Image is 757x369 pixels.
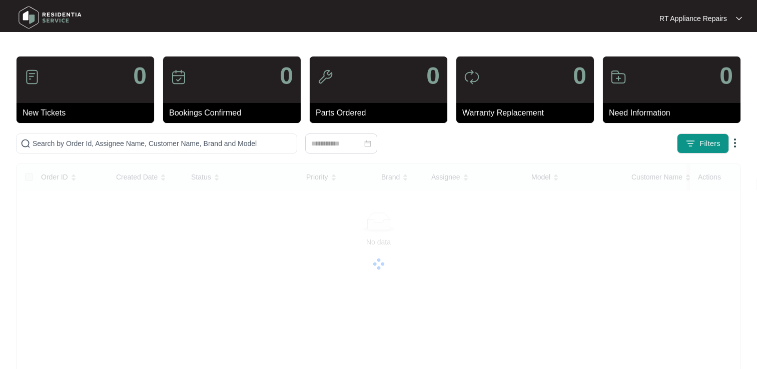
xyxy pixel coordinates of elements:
img: dropdown arrow [729,137,741,149]
img: icon [317,69,333,85]
p: Parts Ordered [316,107,447,119]
span: Filters [699,138,720,149]
p: New Tickets [23,107,154,119]
p: Warranty Replacement [462,107,594,119]
p: 0 [573,64,586,88]
p: 0 [133,64,147,88]
p: Bookings Confirmed [169,107,301,119]
img: filter icon [685,138,695,148]
img: icon [464,69,480,85]
img: residentia service logo [15,2,85,32]
button: filter iconFilters [677,133,729,153]
img: icon [610,69,626,85]
p: 0 [280,64,293,88]
img: search-icon [21,138,31,148]
img: icon [24,69,40,85]
p: Need Information [609,107,740,119]
input: Search by Order Id, Assignee Name, Customer Name, Brand and Model [33,138,293,149]
p: 0 [426,64,440,88]
img: dropdown arrow [736,16,742,21]
p: RT Appliance Repairs [659,13,727,23]
img: icon [171,69,187,85]
p: 0 [719,64,733,88]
